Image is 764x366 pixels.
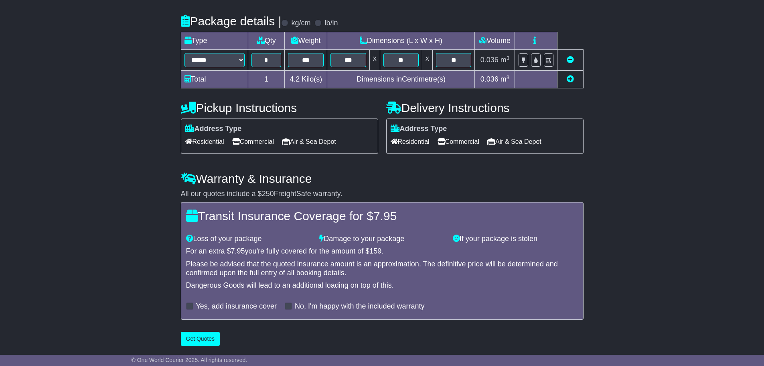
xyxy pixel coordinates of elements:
[391,125,447,133] label: Address Type
[186,281,578,290] div: Dangerous Goods will lead to an additional loading on top of this.
[262,190,274,198] span: 250
[327,32,475,50] td: Dimensions (L x W x H)
[232,135,274,148] span: Commercial
[181,190,584,198] div: All our quotes include a $ FreightSafe warranty.
[181,71,248,88] td: Total
[422,50,433,71] td: x
[181,14,282,28] h4: Package details |
[285,71,327,88] td: Kilo(s)
[248,71,285,88] td: 1
[480,56,499,64] span: 0.036
[231,247,245,255] span: 7.95
[315,235,449,243] div: Damage to your package
[507,74,510,80] sup: 3
[181,172,584,185] h4: Warranty & Insurance
[327,71,475,88] td: Dimensions in Centimetre(s)
[181,32,248,50] td: Type
[567,75,574,83] a: Add new item
[196,302,277,311] label: Yes, add insurance cover
[480,75,499,83] span: 0.036
[438,135,479,148] span: Commercial
[185,125,242,133] label: Address Type
[186,209,578,223] h4: Transit Insurance Coverage for $
[373,209,397,223] span: 7.95
[290,75,300,83] span: 4.2
[386,101,584,115] h4: Delivery Instructions
[507,55,510,61] sup: 3
[181,101,378,115] h4: Pickup Instructions
[369,247,381,255] span: 159
[487,135,541,148] span: Air & Sea Depot
[501,56,510,64] span: m
[285,32,327,50] td: Weight
[186,247,578,256] div: For an extra $ you're fully covered for the amount of $ .
[186,260,578,277] div: Please be advised that the quoted insurance amount is an approximation. The definitive price will...
[182,235,316,243] div: Loss of your package
[567,56,574,64] a: Remove this item
[295,302,425,311] label: No, I'm happy with the included warranty
[248,32,285,50] td: Qty
[324,19,338,28] label: lb/in
[132,357,247,363] span: © One World Courier 2025. All rights reserved.
[449,235,582,243] div: If your package is stolen
[475,32,515,50] td: Volume
[185,135,224,148] span: Residential
[391,135,430,148] span: Residential
[181,332,220,346] button: Get Quotes
[291,19,310,28] label: kg/cm
[282,135,336,148] span: Air & Sea Depot
[369,50,380,71] td: x
[501,75,510,83] span: m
